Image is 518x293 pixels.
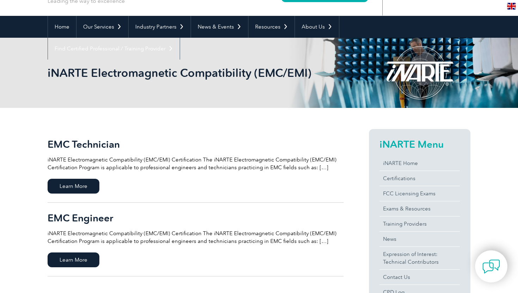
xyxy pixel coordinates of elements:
a: News [380,232,460,246]
p: iNARTE Electromagnetic Compatibility (EMC/EMI) Certification The iNARTE Electromagnetic Compatibi... [48,230,344,245]
h1: iNARTE Electromagnetic Compatibility (EMC/EMI) [48,66,318,80]
a: News & Events [191,16,248,38]
img: contact-chat.png [482,258,500,275]
a: EMC Engineer iNARTE Electromagnetic Compatibility (EMC/EMI) Certification The iNARTE Electromagne... [48,203,344,276]
a: Training Providers [380,216,460,231]
h2: EMC Technician [48,139,344,150]
a: Our Services [76,16,128,38]
a: Certifications [380,171,460,186]
h2: iNARTE Menu [380,139,460,150]
a: EMC Technician iNARTE Electromagnetic Compatibility (EMC/EMI) Certification The iNARTE Electromag... [48,129,344,203]
a: Find Certified Professional / Training Provider [48,38,180,60]
a: Resources [248,16,295,38]
h2: EMC Engineer [48,212,344,224]
span: Learn More [48,179,99,194]
a: Home [48,16,76,38]
a: Industry Partners [129,16,191,38]
span: Learn More [48,252,99,267]
a: Exams & Resources [380,201,460,216]
a: iNARTE Home [380,156,460,171]
a: Expression of Interest:Technical Contributors [380,247,460,269]
a: Contact Us [380,270,460,285]
a: About Us [295,16,339,38]
a: FCC Licensing Exams [380,186,460,201]
img: en [507,3,516,10]
p: iNARTE Electromagnetic Compatibility (EMC/EMI) Certification The iNARTE Electromagnetic Compatibi... [48,156,344,171]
